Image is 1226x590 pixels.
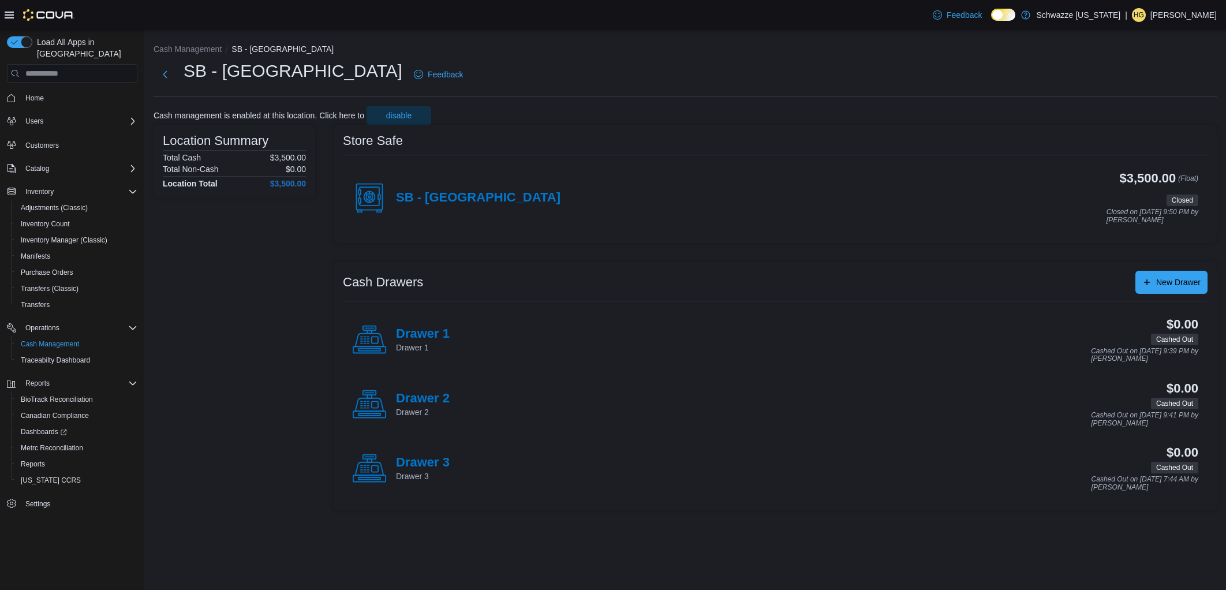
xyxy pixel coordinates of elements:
a: Customers [21,139,63,152]
span: Settings [25,499,50,509]
a: Purchase Orders [16,266,78,279]
input: Dark Mode [991,9,1015,21]
span: Purchase Orders [21,268,73,277]
span: Inventory Manager (Classic) [16,233,137,247]
button: Catalog [21,162,54,175]
p: Drawer 2 [396,406,450,418]
span: Cashed Out [1151,462,1198,473]
a: [US_STATE] CCRS [16,473,85,487]
p: Cash management is enabled at this location. Click here to [154,111,364,120]
button: disable [367,106,431,125]
h3: Cash Drawers [343,275,423,289]
a: Dashboards [12,424,142,440]
span: Adjustments (Classic) [21,203,88,212]
a: Metrc Reconciliation [16,441,88,455]
button: Canadian Compliance [12,408,142,424]
span: BioTrack Reconciliation [21,395,93,404]
button: Reports [12,456,142,472]
span: Operations [25,323,59,333]
h3: Store Safe [343,134,403,148]
nav: Complex example [7,85,137,542]
span: Metrc Reconciliation [16,441,137,455]
span: Traceabilty Dashboard [21,356,90,365]
span: Transfers (Classic) [21,284,79,293]
button: Reports [21,376,54,390]
p: (Float) [1178,171,1198,192]
span: Catalog [21,162,137,175]
h4: SB - [GEOGRAPHIC_DATA] [396,191,560,206]
span: Home [21,91,137,105]
span: Dashboards [21,427,67,436]
span: Operations [21,321,137,335]
img: Cova [23,9,74,21]
button: Next [154,63,177,86]
a: Feedback [409,63,468,86]
span: Transfers [16,298,137,312]
a: Feedback [928,3,986,27]
a: Settings [21,497,55,511]
button: New Drawer [1135,271,1208,294]
p: [PERSON_NAME] [1150,8,1217,22]
h4: Location Total [163,179,218,188]
span: Transfers (Classic) [16,282,137,296]
p: Drawer 1 [396,342,450,353]
button: Metrc Reconciliation [12,440,142,456]
button: Operations [21,321,64,335]
span: disable [386,110,412,121]
button: Home [2,89,142,106]
button: Cash Management [154,44,222,54]
button: Operations [2,320,142,336]
button: BioTrack Reconciliation [12,391,142,408]
a: Manifests [16,249,55,263]
span: Inventory Count [16,217,137,231]
h3: $0.00 [1167,446,1198,460]
button: Manifests [12,248,142,264]
span: Adjustments (Classic) [16,201,137,215]
button: Reports [2,375,142,391]
p: $3,500.00 [270,153,306,162]
h4: Drawer 2 [396,391,450,406]
a: Adjustments (Classic) [16,201,92,215]
h6: Total Non-Cash [163,165,219,174]
h4: Drawer 3 [396,455,450,470]
span: Feedback [947,9,982,21]
a: Inventory Manager (Classic) [16,233,112,247]
span: Cashed Out [1156,398,1193,409]
span: New Drawer [1156,277,1201,288]
p: Closed on [DATE] 9:50 PM by [PERSON_NAME] [1107,208,1198,224]
span: Customers [21,137,137,152]
span: Users [25,117,43,126]
span: Traceabilty Dashboard [16,353,137,367]
button: Inventory [21,185,58,199]
a: Reports [16,457,50,471]
a: BioTrack Reconciliation [16,393,98,406]
button: Transfers [12,297,142,313]
span: [US_STATE] CCRS [21,476,81,485]
button: Customers [2,136,142,153]
button: Users [21,114,48,128]
a: Canadian Compliance [16,409,94,423]
span: Closed [1167,195,1198,206]
span: Inventory [25,187,54,196]
p: | [1125,8,1127,22]
button: Traceabilty Dashboard [12,352,142,368]
span: Manifests [21,252,50,261]
button: Catalog [2,160,142,177]
a: Traceabilty Dashboard [16,353,95,367]
h6: Total Cash [163,153,201,162]
span: Cashed Out [1156,462,1193,473]
h4: $3,500.00 [270,179,306,188]
nav: An example of EuiBreadcrumbs [154,43,1217,57]
a: Inventory Count [16,217,74,231]
button: [US_STATE] CCRS [12,472,142,488]
h4: Drawer 1 [396,327,450,342]
button: Inventory Manager (Classic) [12,232,142,248]
a: Transfers (Classic) [16,282,83,296]
h3: $3,500.00 [1120,171,1176,185]
span: Canadian Compliance [16,409,137,423]
button: SB - [GEOGRAPHIC_DATA] [231,44,334,54]
span: Home [25,94,44,103]
span: Canadian Compliance [21,411,89,420]
button: Adjustments (Classic) [12,200,142,216]
span: Metrc Reconciliation [21,443,83,453]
